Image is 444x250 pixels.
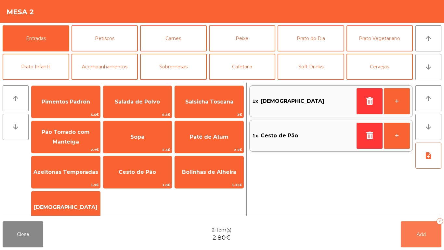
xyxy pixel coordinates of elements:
h4: Mesa 2 [7,7,34,17]
span: [DEMOGRAPHIC_DATA] [261,96,324,106]
i: arrow_upward [12,94,20,102]
span: item(s) [215,227,231,233]
button: Add2 [401,221,441,247]
span: Azeitonas Temperadas [33,169,98,175]
span: Salsicha Toscana [185,99,233,105]
i: note_add [424,152,432,160]
button: Acompanhamentos [72,54,138,80]
span: 1x [252,96,258,106]
span: 2.80€ [212,233,231,242]
span: 6.5€ [103,112,172,118]
span: Pimentos Padrón [42,99,90,105]
span: 2 [212,227,215,233]
span: Cesto de Pão [261,131,298,141]
button: Prato Infantil [3,54,69,80]
button: Cervejas [346,54,413,80]
button: Prato Vegetariano [346,25,413,51]
div: 2 [437,218,443,225]
span: 3€ [175,112,243,118]
button: arrow_upward [3,85,29,111]
button: Cafetaria [209,54,276,80]
button: Prato do Dia [278,25,344,51]
i: arrow_downward [12,123,20,131]
span: 2.7€ [32,147,100,153]
span: 5.5€ [32,112,100,118]
span: Sopa [130,134,144,140]
span: Patê de Atum [190,134,229,140]
button: arrow_downward [415,114,441,140]
button: Peixe [209,25,276,51]
button: note_add [415,143,441,169]
span: [DEMOGRAPHIC_DATA] [34,204,98,210]
span: 1x [252,131,258,141]
button: arrow_downward [415,54,441,80]
span: 2.2€ [175,147,243,153]
span: 2.5€ [103,147,172,153]
button: Close [3,221,43,247]
button: Soft Drinks [278,54,344,80]
button: Entradas [3,25,69,51]
i: arrow_upward [424,35,432,42]
button: Sobremesas [140,54,207,80]
span: 1.35€ [175,182,243,188]
button: + [384,88,410,114]
span: Add [417,231,426,237]
span: Pão Torrado com Manteiga [42,129,90,145]
span: Cesto de Pão [119,169,156,175]
button: arrow_upward [415,25,441,51]
button: Petiscos [72,25,138,51]
span: Salada de Polvo [115,99,160,105]
button: arrow_downward [3,114,29,140]
button: + [384,123,410,149]
span: 1.9€ [32,182,100,188]
i: arrow_downward [424,123,432,131]
i: arrow_downward [424,63,432,71]
i: arrow_upward [424,94,432,102]
span: Bolinhas de Alheira [182,169,236,175]
button: arrow_upward [415,85,441,111]
button: Carnes [140,25,207,51]
span: 1.8€ [103,182,172,188]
